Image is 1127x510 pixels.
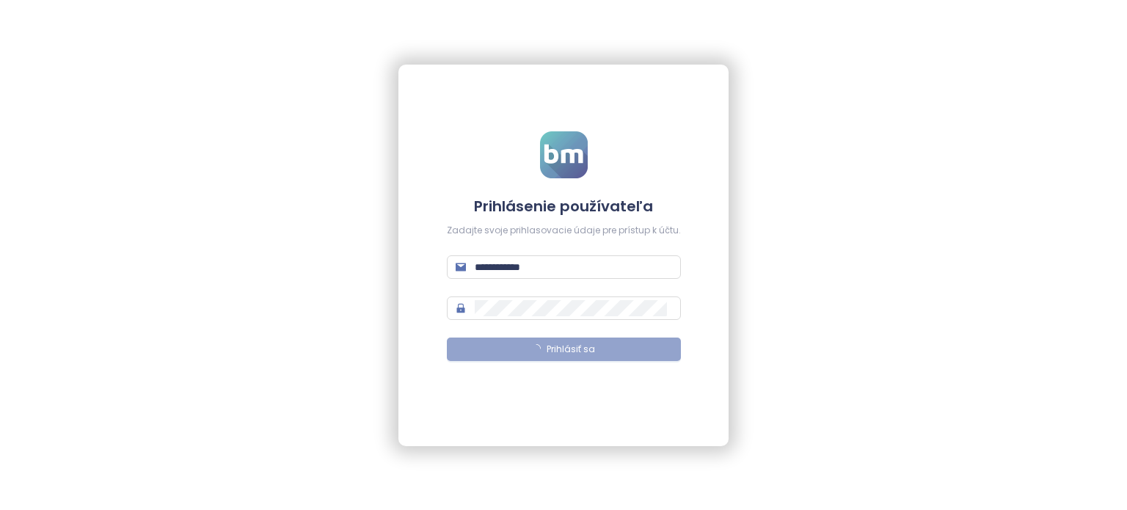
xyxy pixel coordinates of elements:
[456,262,466,272] span: pošta
[474,196,653,216] font: Prihlásenie používateľa
[456,303,466,313] span: zámok
[532,344,541,353] span: loading
[547,343,595,355] font: Prihlásiť sa
[447,224,681,236] font: Zadajte svoje prihlasovacie údaje pre prístup k účtu.
[447,338,681,361] button: Prihlásiť sa
[540,131,588,178] img: logo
